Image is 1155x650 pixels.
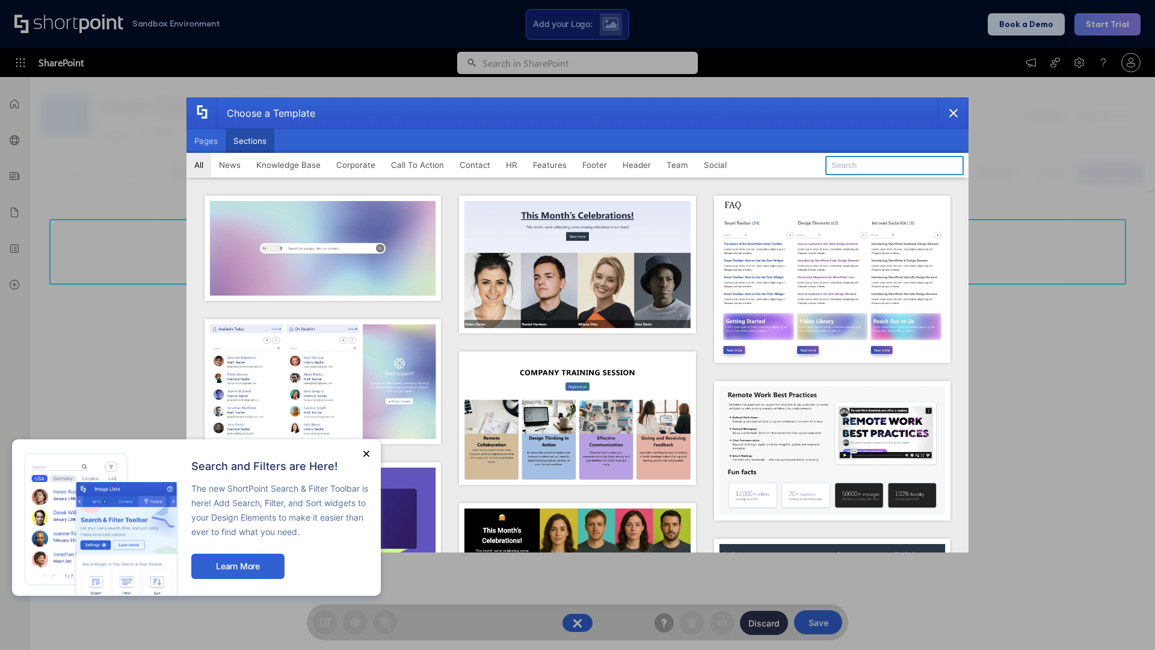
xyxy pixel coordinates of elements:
[191,460,369,472] h2: Search and Filters are Here!
[248,153,328,177] button: Knowledge Base
[615,153,659,177] button: Header
[191,481,369,539] p: The new ShortPoint Search & Filter Toolbar is here! Add Search, Filter, and Sort widgets to your ...
[696,153,735,177] button: Social
[1095,592,1155,650] iframe: Chat Widget
[186,153,211,177] button: All
[186,97,969,552] div: template selector
[217,98,315,128] div: Choose a Template
[452,153,498,177] button: Contact
[825,156,964,175] input: Search
[211,153,248,177] button: News
[498,153,525,177] button: HR
[383,153,452,177] button: Call To Action
[525,153,574,177] button: Features
[186,129,226,153] button: Pages
[659,153,696,177] button: Team
[24,451,179,596] img: new feature image
[328,153,383,177] button: Corporate
[226,129,274,153] button: Sections
[574,153,615,177] button: Footer
[191,554,285,579] button: Learn More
